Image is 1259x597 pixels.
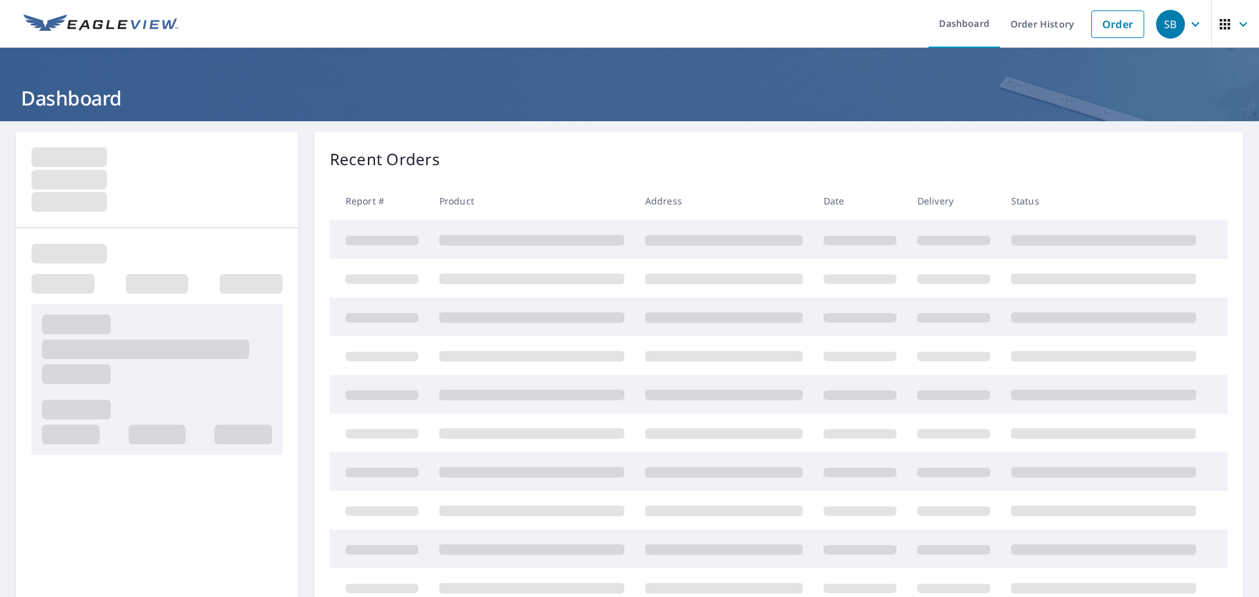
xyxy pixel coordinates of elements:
[1001,182,1207,220] th: Status
[1091,10,1144,38] a: Order
[1156,10,1185,39] div: SB
[16,85,1243,111] h1: Dashboard
[635,182,813,220] th: Address
[330,147,440,171] p: Recent Orders
[813,182,907,220] th: Date
[907,182,1001,220] th: Delivery
[24,14,178,34] img: EV Logo
[429,182,635,220] th: Product
[330,182,429,220] th: Report #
